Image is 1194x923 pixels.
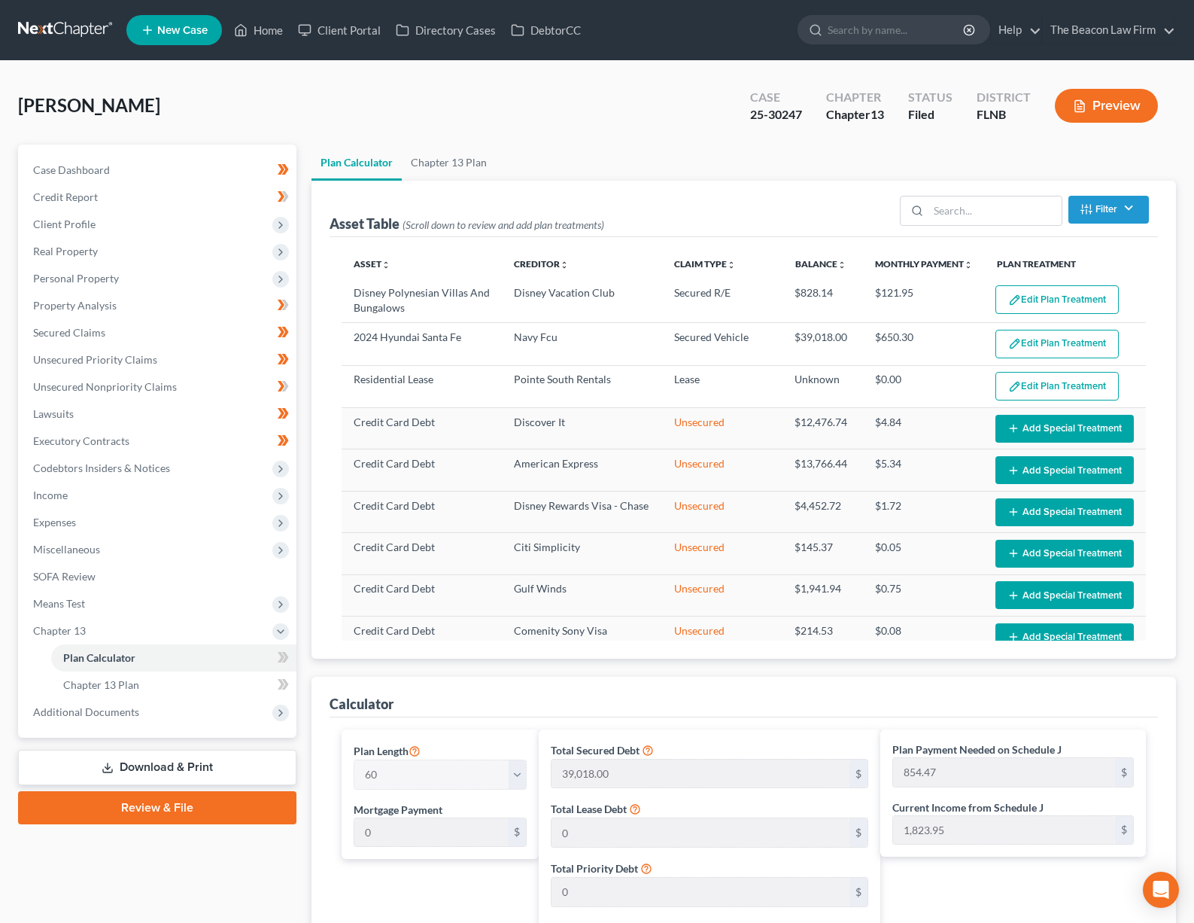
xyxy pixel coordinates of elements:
td: $0.00 [863,365,983,407]
span: Lawsuits [33,407,74,420]
span: Client Profile [33,218,96,230]
span: (Scroll down to review and add plan treatments) [403,218,604,231]
a: Home [226,17,290,44]
td: $145.37 [782,533,863,574]
div: Case [750,89,802,106]
td: $828.14 [782,279,863,323]
td: $12,476.74 [782,408,863,449]
td: Disney Rewards Visa - Chase [502,491,663,532]
span: Chapter 13 Plan [63,678,139,691]
div: $ [849,878,867,906]
label: Total Lease Debt [551,801,627,817]
span: Codebtors Insiders & Notices [33,461,170,474]
label: Total Priority Debt [551,861,638,876]
span: Property Analysis [33,299,117,312]
a: The Beacon Law Firm [1043,17,1175,44]
div: Calculator [330,695,393,713]
input: 0.00 [551,760,849,788]
td: Secured R/E [662,279,782,323]
td: Comenity Sony Visa [502,617,663,658]
td: Unsecured [662,574,782,616]
a: SOFA Review [21,563,296,590]
i: unfold_more [560,260,569,270]
td: Unsecured [662,533,782,574]
button: Add Special Treatment [995,415,1134,443]
span: Means Test [33,597,85,610]
a: DebtorCC [503,17,588,44]
td: Disney Polynesian Villas And Bungalows [342,279,502,323]
span: Executory Contracts [33,434,129,447]
button: Edit Plan Treatment [995,285,1119,314]
div: FLNB [977,106,1031,123]
i: unfold_more [381,260,390,270]
button: Add Special Treatment [995,456,1134,484]
a: Secured Claims [21,319,296,346]
span: Case Dashboard [33,163,110,176]
span: Personal Property [33,272,119,285]
td: $214.53 [782,617,863,658]
span: Additional Documents [33,705,139,718]
button: Filter [1068,196,1149,224]
td: $121.95 [863,279,983,323]
i: unfold_more [837,260,846,270]
th: Plan Treatment [985,249,1146,279]
span: New Case [157,25,208,36]
td: $13,766.44 [782,449,863,491]
label: Total Secured Debt [551,742,640,758]
span: Income [33,489,68,501]
a: Claim Typeunfold_more [674,258,736,270]
label: Plan Payment Needed on Schedule J [892,742,1062,757]
td: $0.05 [863,533,983,574]
td: Discover It [502,408,663,449]
label: Plan Length [354,742,421,760]
i: unfold_more [964,260,973,270]
td: Residential Lease [342,365,502,407]
button: Edit Plan Treatment [995,372,1119,401]
a: Plan Calculator [311,145,402,181]
a: Case Dashboard [21,157,296,184]
button: Add Special Treatment [995,540,1134,568]
td: $1,941.94 [782,574,863,616]
label: Current Income from Schedule J [892,800,1044,815]
a: Unsecured Nonpriority Claims [21,373,296,401]
td: $0.75 [863,574,983,616]
span: Chapter 13 [33,624,86,637]
div: District [977,89,1031,106]
input: 0.00 [551,818,849,847]
span: 13 [870,107,884,121]
img: edit-pencil-c1479a1de80d8dea1e2430c2f745a3c6a07e9d7aa2eeffe225670001d78357a8.svg [1008,294,1021,306]
a: Help [991,17,1041,44]
td: Navy Fcu [502,323,663,365]
td: $0.08 [863,617,983,658]
td: $4.84 [863,408,983,449]
a: Lawsuits [21,401,296,428]
td: Unsecured [662,491,782,532]
a: Plan Calculator [51,644,296,672]
div: $ [1115,758,1133,787]
td: Credit Card Debt [342,617,502,658]
a: Creditorunfold_more [514,258,569,270]
img: edit-pencil-c1479a1de80d8dea1e2430c2f745a3c6a07e9d7aa2eeffe225670001d78357a8.svg [1008,380,1021,393]
span: Miscellaneous [33,543,100,556]
a: Chapter 13 Plan [402,145,496,181]
td: Credit Card Debt [342,533,502,574]
td: Credit Card Debt [342,449,502,491]
td: Unsecured [662,408,782,449]
span: SOFA Review [33,570,96,583]
td: Secured Vehicle [662,323,782,365]
span: Unsecured Nonpriority Claims [33,380,177,393]
i: unfold_more [727,260,736,270]
td: American Express [502,449,663,491]
td: $4,452.72 [782,491,863,532]
a: Directory Cases [388,17,503,44]
span: Expenses [33,516,76,529]
div: 25-30247 [750,106,802,123]
td: Credit Card Debt [342,408,502,449]
td: Pointe South Rentals [502,365,663,407]
a: Balanceunfold_more [795,258,846,270]
td: Unsecured [662,449,782,491]
a: Chapter 13 Plan [51,672,296,699]
td: Credit Card Debt [342,491,502,532]
div: $ [1115,816,1133,845]
span: Plan Calculator [63,651,135,664]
